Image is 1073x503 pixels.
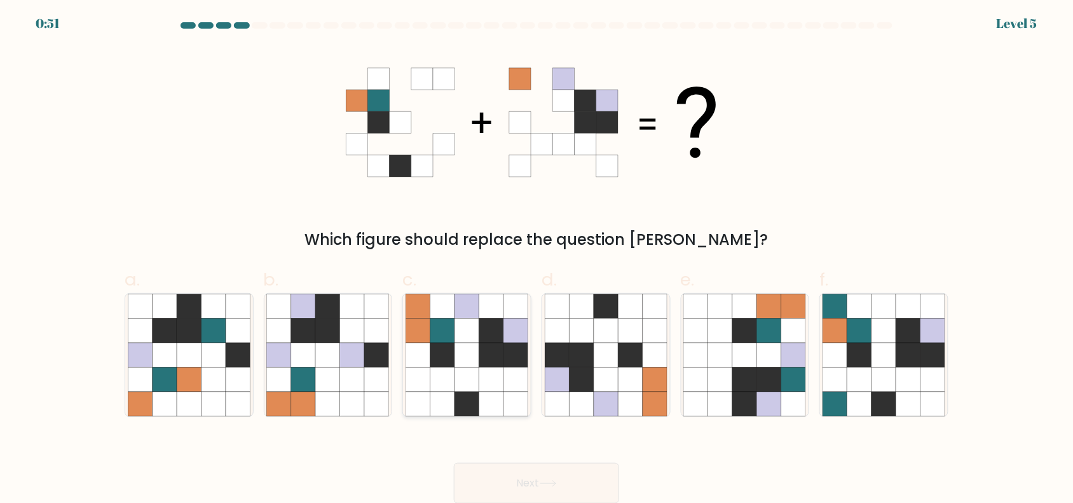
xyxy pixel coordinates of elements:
span: b. [264,267,279,292]
div: Which figure should replace the question [PERSON_NAME]? [132,228,941,251]
span: a. [125,267,140,292]
div: Level 5 [997,14,1037,33]
span: d. [542,267,557,292]
span: c. [402,267,416,292]
div: 0:51 [36,14,60,33]
span: e. [681,267,695,292]
span: f. [819,267,828,292]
